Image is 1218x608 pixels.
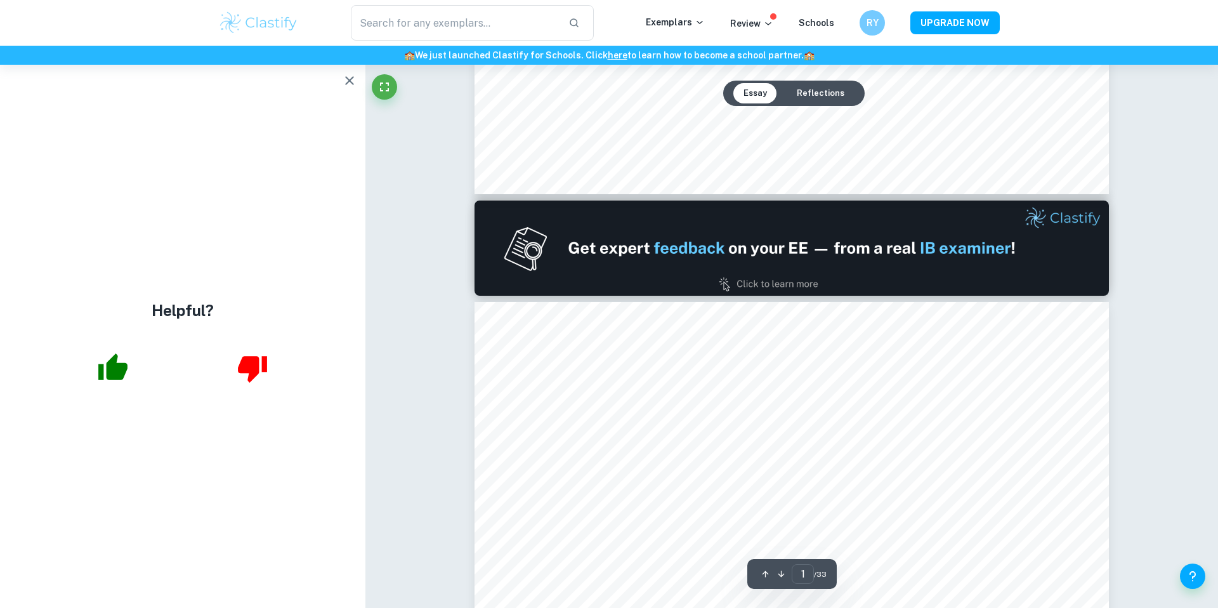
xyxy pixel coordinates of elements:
button: Fullscreen [372,74,397,100]
img: Clastify logo [218,10,299,36]
span: 🏫 [404,50,415,60]
p: Review [730,17,773,30]
span: / 33 [814,569,827,580]
h6: We just launched Clastify for Schools. Click to learn how to become a school partner. [3,48,1215,62]
button: Reflections [787,83,855,103]
a: here [608,50,627,60]
button: Essay [733,83,777,103]
a: Schools [799,18,834,28]
input: Search for any exemplars... [351,5,558,41]
img: Ad [475,201,1109,296]
p: Exemplars [646,15,705,29]
h6: RY [865,16,880,30]
button: RY [860,10,885,36]
button: Help and Feedback [1180,564,1205,589]
span: 🏫 [804,50,815,60]
h4: Helpful? [152,299,214,322]
button: UPGRADE NOW [910,11,1000,34]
